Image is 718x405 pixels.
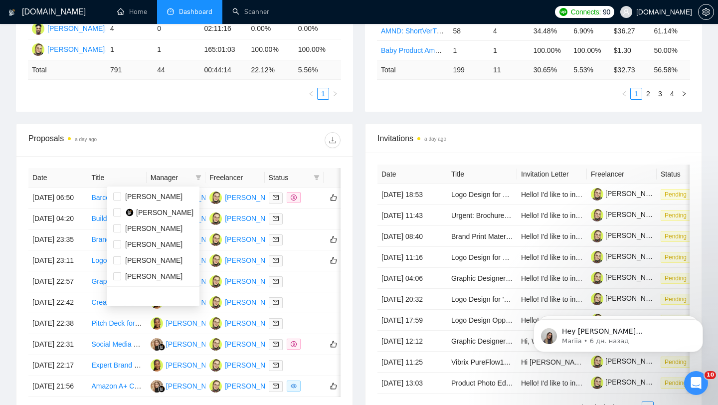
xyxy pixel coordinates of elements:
[447,226,517,247] td: Brand Print Materials Design Expert Needed
[449,60,489,79] td: 199
[330,256,337,264] span: like
[661,274,695,282] a: Pending
[603,6,610,17] span: 90
[87,229,146,250] td: Brand Success Manager
[153,60,200,80] td: 44
[451,358,614,366] a: Vibrix PureFlow15 PRO – Listing Image Project Brief
[447,289,517,310] td: Logo Design for 'Go Meha' - Multiple Variations Needed
[377,247,447,268] td: [DATE] 11:16
[209,214,282,222] a: AS[PERSON_NAME]
[209,275,222,288] img: AS
[91,214,282,222] a: Build a professional, polished company overview presentation
[451,337,630,345] a: Graphic Designer Needed for Product Catalogue Creation
[209,277,282,285] a: AS[PERSON_NAME]
[666,88,678,100] li: 4
[610,40,650,60] td: $1.30
[195,175,201,181] span: filter
[377,268,447,289] td: [DATE] 04:06
[136,208,193,216] span: [PERSON_NAME]
[328,338,340,350] button: like
[489,21,530,40] td: 4
[28,355,87,376] td: [DATE] 22:17
[678,88,690,100] button: right
[377,205,447,226] td: [DATE] 11:43
[447,373,517,394] td: Product Photo Editing Specialist Needed
[643,88,654,99] a: 2
[655,88,666,99] a: 3
[451,211,625,219] a: Urgent: Brochure Design Changes Needed on Illustrator
[530,21,570,40] td: 34.48%
[91,382,237,390] a: Amazon A+ Content & Listing Images Designer
[587,165,657,184] th: Freelancer
[591,190,663,198] a: [PERSON_NAME]
[642,88,654,100] li: 2
[125,240,182,248] span: [PERSON_NAME]
[530,40,570,60] td: 100.00%
[661,231,691,242] span: Pending
[294,60,341,80] td: 5.56 %
[377,373,447,394] td: [DATE] 13:03
[618,88,630,100] button: left
[650,21,690,40] td: 61.14%
[667,88,678,99] a: 4
[200,18,247,39] td: 02:11:16
[377,226,447,247] td: [DATE] 08:40
[273,341,279,347] span: mail
[449,21,489,40] td: 58
[91,340,246,348] a: Social Media Manager Needed for Growing Brand
[705,371,716,379] span: 10
[451,379,577,387] a: Product Photo Editing Specialist Needed
[591,251,603,263] img: c1ANJdDIEFa5DN5yolPp7_u0ZhHZCEfhnwVqSjyrCV9hqZg5SCKUb7hD_oUrqvcJOM
[247,39,294,60] td: 100.00%
[87,292,146,313] td: Create Engaging Product Photos for Website
[698,4,714,20] button: setting
[317,88,329,100] li: 1
[330,340,337,348] span: like
[451,191,574,199] a: Logo Design for Charity: Locks Not Lost
[381,27,590,35] a: AMND: ShortVerT - V2_Branding, Short Prompt, >36$/h, no agency
[325,136,340,144] span: download
[28,271,87,292] td: [DATE] 22:57
[225,381,282,392] div: [PERSON_NAME]
[489,60,530,79] td: 11
[623,8,630,15] span: user
[517,165,587,184] th: Invitation Letter
[591,210,663,218] a: [PERSON_NAME]
[661,210,691,221] span: Pending
[314,175,320,181] span: filter
[569,40,610,60] td: 100.00%
[678,88,690,100] li: Next Page
[225,192,282,203] div: [PERSON_NAME]
[328,233,340,245] button: like
[166,339,223,350] div: [PERSON_NAME]
[205,168,264,188] th: Freelancer
[621,91,627,97] span: left
[167,8,174,15] span: dashboard
[209,296,222,309] img: AS
[47,44,105,55] div: [PERSON_NAME]
[699,8,714,16] span: setting
[91,298,230,306] a: Create Engaging Product Photos for Website
[32,24,105,32] a: JA[PERSON_NAME]
[591,294,663,302] a: [PERSON_NAME]
[681,91,687,97] span: right
[28,132,184,148] div: Proposals
[377,310,447,331] td: [DATE] 17:59
[153,39,200,60] td: 1
[91,194,270,202] a: Barcode & QR Code Design for Ecoxion Bottle Packaging
[447,310,517,331] td: Logo Design Opportunity for Innovative Brands
[381,46,556,54] a: Baby Product Amazon, Short prompt, >35$/h, no agency
[209,380,222,393] img: AS
[28,292,87,313] td: [DATE] 22:42
[151,361,223,369] a: D[PERSON_NAME]
[87,271,146,292] td: Graphic Designer Needed for Eye-Catching Mailers and Flyers
[530,60,570,79] td: 30.65 %
[28,229,87,250] td: [DATE] 23:35
[273,383,279,389] span: mail
[151,338,163,351] img: KY
[661,232,695,240] a: Pending
[151,172,191,183] span: Manager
